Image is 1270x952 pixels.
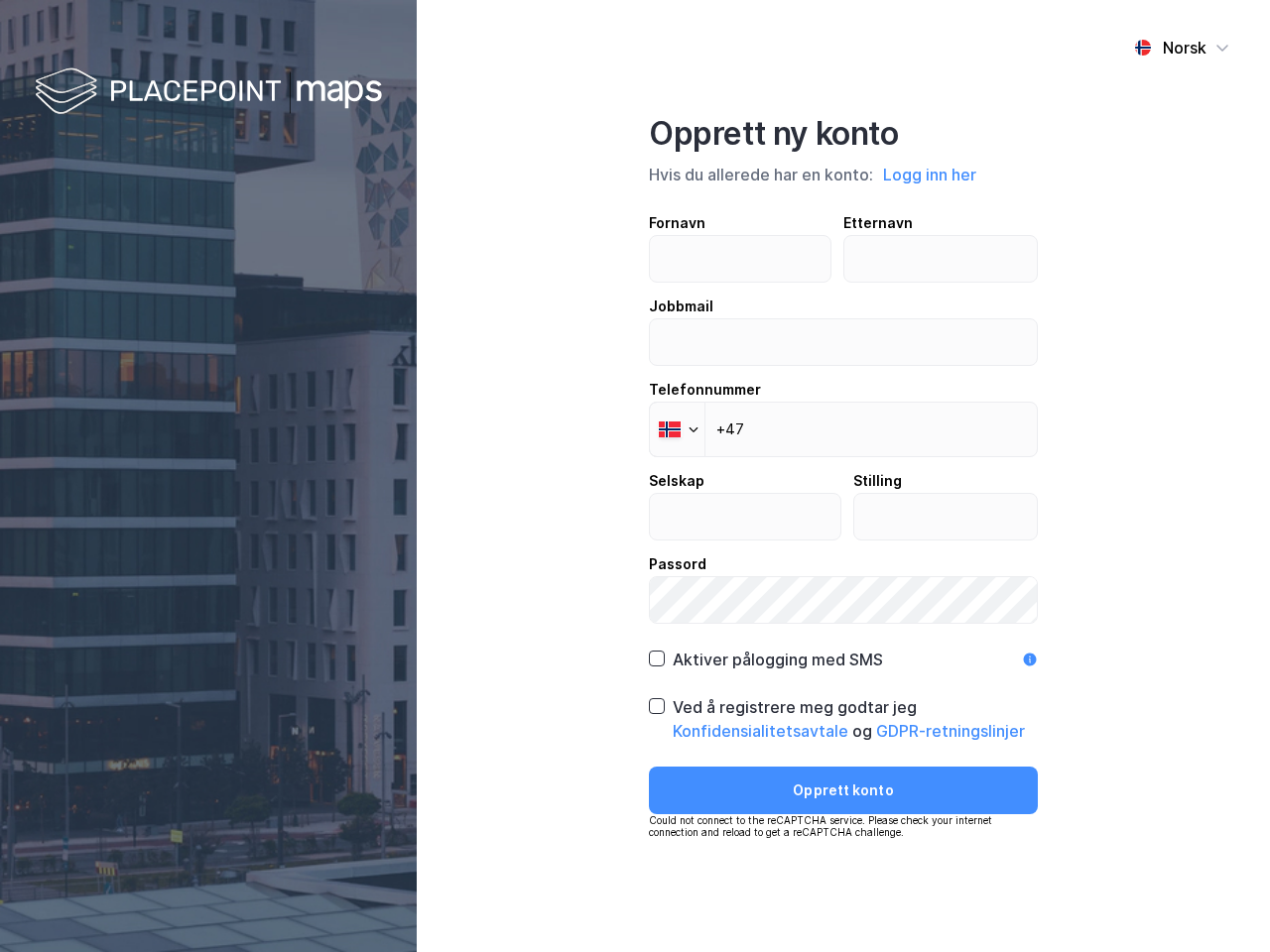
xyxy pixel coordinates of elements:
[649,211,831,235] div: Fornavn
[650,403,704,456] div: Norway: + 47
[649,378,1038,402] div: Telefonnummer
[649,402,1038,457] input: Telefonnummer
[649,814,1038,838] div: Could not connect to the reCAPTCHA service. Please check your internet connection and reload to g...
[649,162,1038,187] div: Hvis du allerede har en konto:
[649,114,1038,154] div: Opprett ny konto
[649,552,1038,576] div: Passord
[843,211,1039,235] div: Etternavn
[673,695,1038,743] div: Ved å registrere meg godtar jeg og
[649,469,841,493] div: Selskap
[877,162,982,187] button: Logg inn her
[649,767,1038,814] button: Opprett konto
[673,648,883,671] div: Aktiver pålogging med SMS
[853,469,1039,493] div: Stilling
[649,295,1038,318] div: Jobbmail
[1171,857,1270,952] iframe: Chat Widget
[1163,36,1206,59] div: Norsk
[35,63,382,122] img: logo-white.f07954bde2210d2a523dddb988cd2aa7.svg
